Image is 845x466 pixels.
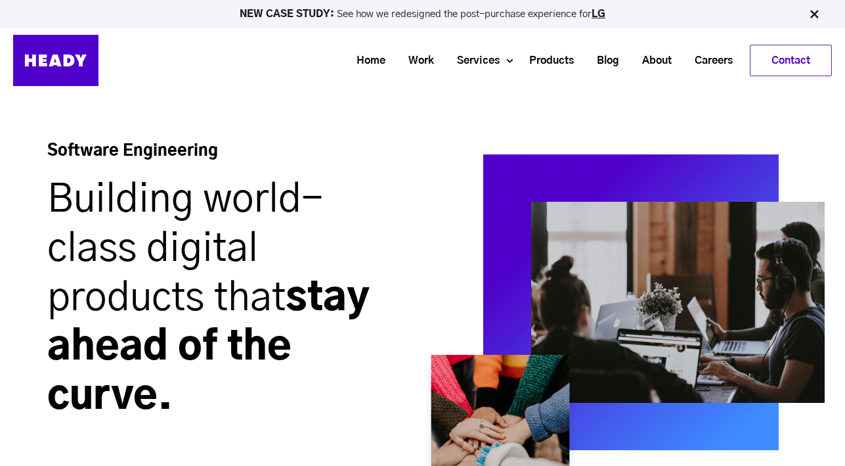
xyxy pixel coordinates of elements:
[47,175,401,422] h1: stay ahead of the curve.
[47,141,348,175] h4: Software Engineering
[340,49,392,73] a: Home
[678,49,739,73] a: Careers
[592,9,605,19] a: LG
[13,35,98,86] img: Heady_Logo_Web-01 (1)
[441,49,506,73] a: Services
[392,49,441,73] a: Work
[580,49,626,73] a: Blog
[6,9,839,19] p: See how we redesigned the post-purchase experience for
[240,9,337,19] strong: NEW CASE STUDY:
[808,8,821,21] img: Close Bar
[750,45,831,76] a: Contact
[47,180,323,318] span: Building world-class digital products that
[483,154,779,450] img: engg_square_png
[513,49,580,73] a: Products
[531,202,825,403] img: engg_large_png
[626,49,678,73] a: About
[112,45,832,76] div: Navigation Menu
